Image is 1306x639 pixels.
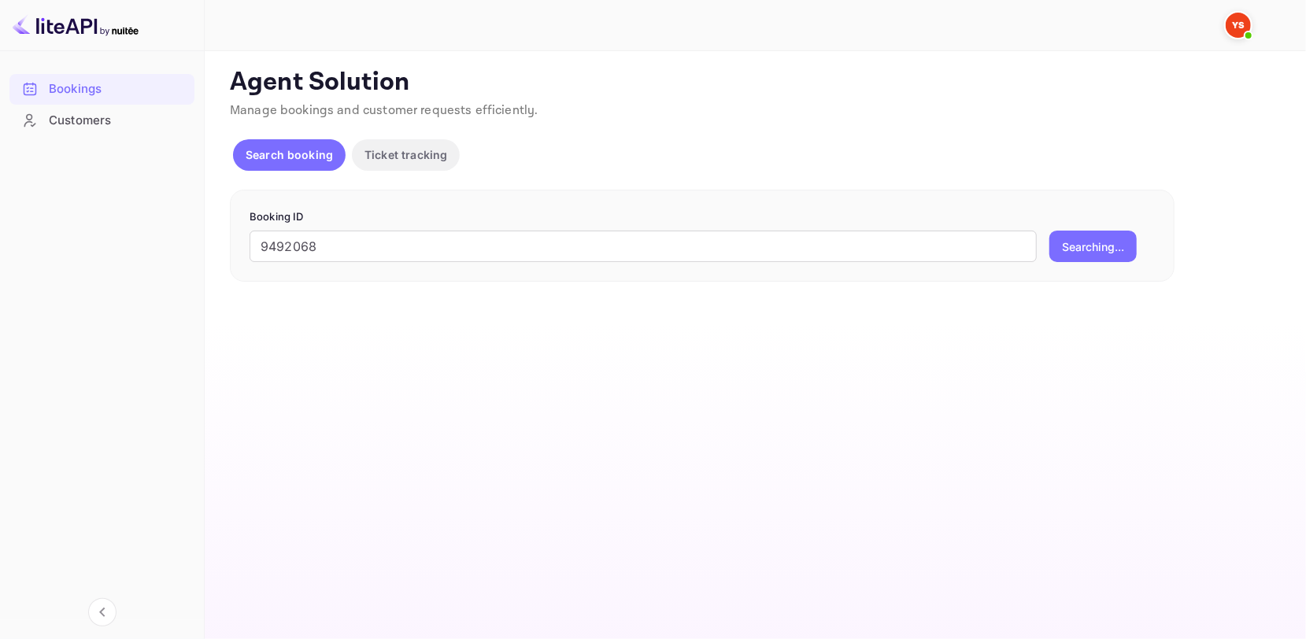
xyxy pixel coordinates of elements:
[230,102,538,119] span: Manage bookings and customer requests efficiently.
[250,231,1037,262] input: Enter Booking ID (e.g., 63782194)
[9,105,194,136] div: Customers
[9,74,194,105] div: Bookings
[49,112,187,130] div: Customers
[13,13,139,38] img: LiteAPI logo
[1226,13,1251,38] img: Yandex Support
[9,105,194,135] a: Customers
[1049,231,1137,262] button: Searching...
[250,209,1155,225] p: Booking ID
[49,80,187,98] div: Bookings
[9,74,194,103] a: Bookings
[364,146,447,163] p: Ticket tracking
[246,146,333,163] p: Search booking
[88,598,117,626] button: Collapse navigation
[230,67,1278,98] p: Agent Solution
